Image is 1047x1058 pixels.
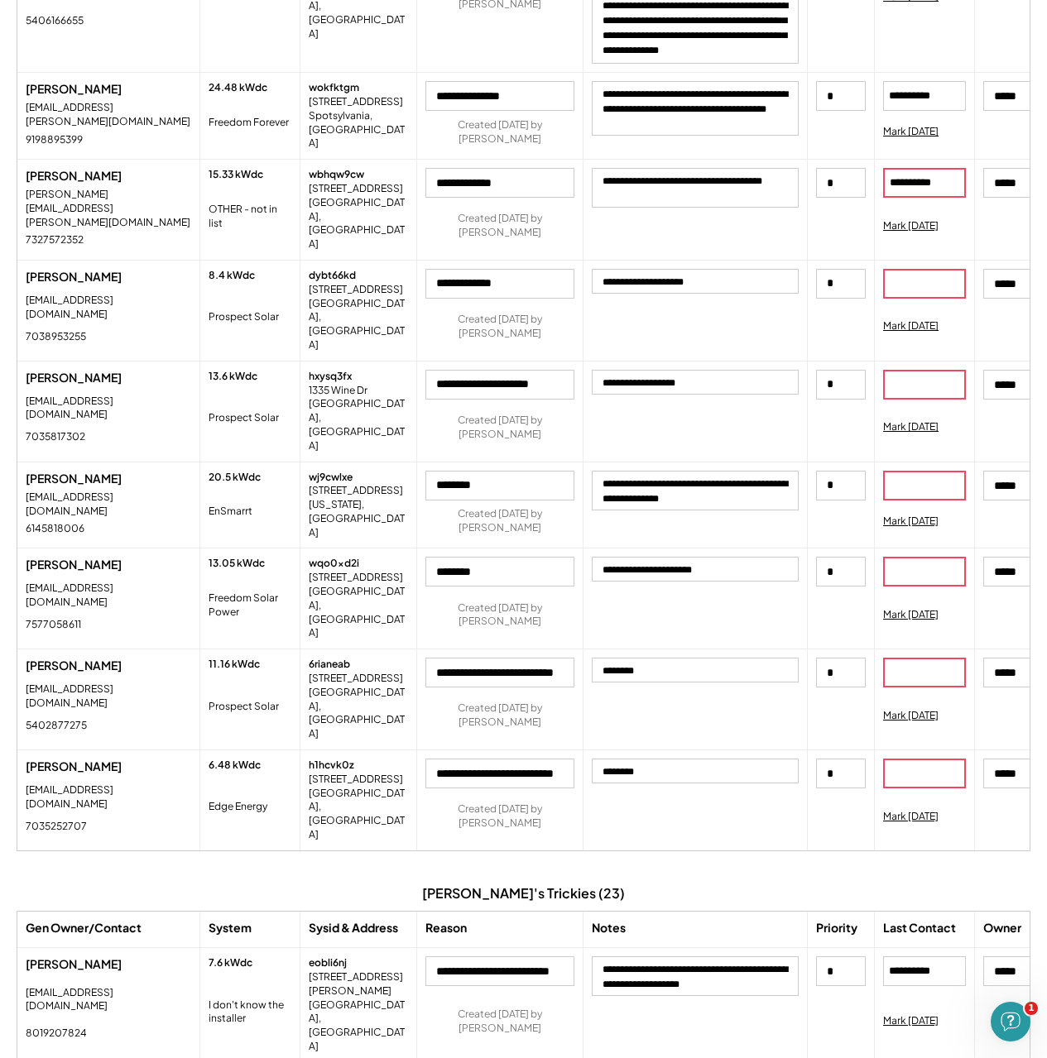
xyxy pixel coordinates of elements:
[26,719,87,733] div: 5402877275
[309,956,347,970] div: eobli6nj
[309,269,356,283] div: dybt66kd
[209,505,252,519] div: EnSmarrt
[883,319,939,333] div: Mark [DATE]
[309,672,403,686] div: [STREET_ADDRESS]
[26,168,191,184] div: [PERSON_NAME]
[309,95,403,109] div: [STREET_ADDRESS]
[26,330,86,344] div: 7038953255
[309,168,364,182] div: wbhqw9cw
[26,395,191,423] div: [EMAIL_ADDRESS][DOMAIN_NAME]
[26,986,191,1014] div: [EMAIL_ADDRESS][DOMAIN_NAME]
[209,310,279,324] div: Prospect Solar
[309,109,408,151] div: Spotsylvania, [GEOGRAPHIC_DATA]
[209,800,267,814] div: Edge Energy
[883,125,939,139] div: Mark [DATE]
[26,582,191,610] div: [EMAIL_ADDRESS][DOMAIN_NAME]
[309,283,403,297] div: [STREET_ADDRESS]
[309,471,353,485] div: wj9cwlxe
[209,956,252,970] div: 7.6 kWdc
[26,557,191,573] div: [PERSON_NAME]
[26,233,84,247] div: 7327572352
[425,118,574,146] div: Created [DATE] by [PERSON_NAME]
[309,297,408,352] div: [GEOGRAPHIC_DATA], [GEOGRAPHIC_DATA]
[209,81,267,95] div: 24.48 kWdc
[883,709,939,723] div: Mark [DATE]
[209,471,261,485] div: 20.5 kWdc
[209,203,291,231] div: OTHER - not in list
[209,658,260,672] div: 11.16 kWdc
[425,313,574,341] div: Created [DATE] by [PERSON_NAME]
[425,601,574,630] div: Created [DATE] by [PERSON_NAME]
[209,700,279,714] div: Prospect Solar
[26,783,191,811] div: [EMAIL_ADDRESS][DOMAIN_NAME]
[883,420,939,434] div: Mark [DATE]
[883,515,939,529] div: Mark [DATE]
[26,759,191,775] div: [PERSON_NAME]
[26,269,191,285] div: [PERSON_NAME]
[209,411,279,425] div: Prospect Solar
[883,920,956,936] div: Last Contact
[209,759,261,773] div: 6.48 kWdc
[26,522,84,536] div: 6145818006
[883,810,939,824] div: Mark [DATE]
[425,212,574,240] div: Created [DATE] by [PERSON_NAME]
[309,998,408,1054] div: [GEOGRAPHIC_DATA], [GEOGRAPHIC_DATA]
[26,14,84,28] div: 5406166655
[883,608,939,622] div: Mark [DATE]
[309,585,408,640] div: [GEOGRAPHIC_DATA], [GEOGRAPHIC_DATA]
[26,820,87,834] div: 7035252707
[309,196,408,251] div: [GEOGRAPHIC_DATA], [GEOGRAPHIC_DATA]
[425,701,574,730] div: Created [DATE] by [PERSON_NAME]
[1025,1002,1038,1015] span: 1
[425,920,467,936] div: Reason
[209,557,265,571] div: 13.05 kWdc
[26,370,191,386] div: [PERSON_NAME]
[26,491,191,519] div: [EMAIL_ADDRESS][DOMAIN_NAME]
[422,884,625,902] div: [PERSON_NAME]'s Trickies (23)
[26,188,191,229] div: [PERSON_NAME][EMAIL_ADDRESS][PERSON_NAME][DOMAIN_NAME]
[309,182,403,196] div: [STREET_ADDRESS]
[309,571,403,585] div: [STREET_ADDRESS]
[425,1008,574,1036] div: Created [DATE] by [PERSON_NAME]
[816,920,857,936] div: Priority
[209,116,289,130] div: Freedom Forever
[26,430,85,444] div: 7035817302
[309,397,408,452] div: [GEOGRAPHIC_DATA], [GEOGRAPHIC_DATA]
[983,920,1021,936] div: Owner
[883,1014,939,1028] div: Mark [DATE]
[592,920,626,936] div: Notes
[26,471,191,487] div: [PERSON_NAME]
[26,618,81,632] div: 7577058611
[309,370,352,384] div: hxysq3fx
[26,133,83,147] div: 9198895399
[309,81,359,95] div: wokfktgm
[26,682,191,711] div: [EMAIL_ADDRESS][DOMAIN_NAME]
[883,219,939,233] div: Mark [DATE]
[209,168,263,182] div: 15.33 kWdc
[26,956,191,973] div: [PERSON_NAME]
[209,370,257,384] div: 13.6 kWdc
[309,787,408,842] div: [GEOGRAPHIC_DATA], [GEOGRAPHIC_DATA]
[309,384,400,398] div: 1335 Wine Dr
[309,658,350,672] div: 6rianeab
[209,269,255,283] div: 8.4 kWdc
[26,81,191,98] div: [PERSON_NAME]
[425,414,574,442] div: Created [DATE] by [PERSON_NAME]
[309,484,403,498] div: [STREET_ADDRESS]
[991,1002,1030,1041] iframe: Intercom live chat
[309,970,408,998] div: [STREET_ADDRESS][PERSON_NAME]
[209,920,252,936] div: System
[209,998,291,1027] div: I don't know the installer
[309,557,359,571] div: wqo0xd2i
[309,773,403,787] div: [STREET_ADDRESS]
[309,686,408,741] div: [GEOGRAPHIC_DATA], [GEOGRAPHIC_DATA]
[425,507,574,535] div: Created [DATE] by [PERSON_NAME]
[26,1027,87,1041] div: 8019207824
[309,759,354,773] div: h1hcvk0z
[209,591,291,620] div: Freedom Solar Power
[26,101,191,129] div: [EMAIL_ADDRESS][PERSON_NAME][DOMAIN_NAME]
[425,802,574,831] div: Created [DATE] by [PERSON_NAME]
[26,294,191,322] div: [EMAIL_ADDRESS][DOMAIN_NAME]
[309,498,408,539] div: [US_STATE], [GEOGRAPHIC_DATA]
[26,920,142,936] div: Gen Owner/Contact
